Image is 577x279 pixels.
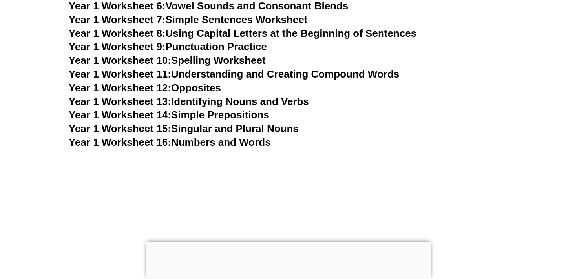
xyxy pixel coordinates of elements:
[69,54,171,66] span: Year 1 Worksheet 10:
[69,54,266,66] a: Year 1 Worksheet 10:Spelling Worksheet
[69,27,416,39] a: Year 1 Worksheet 8:Using Capital Letters at the Beginning of Sentences
[69,68,399,80] a: Year 1 Worksheet 11:Understanding and Creating Compound Words
[69,96,309,107] a: Year 1 Worksheet 13:Identifying Nouns and Verbs
[146,242,431,277] iframe: Advertisement
[69,150,508,263] iframe: Advertisement
[69,82,171,94] span: Year 1 Worksheet 12:
[69,82,221,94] a: Year 1 Worksheet 12:Opposites
[69,123,299,134] a: Year 1 Worksheet 15:Singular and Plural Nouns
[69,14,308,25] a: Year 1 Worksheet 7:Simple Sentences Worksheet
[442,190,577,279] iframe: Chat Widget
[69,136,271,148] a: Year 1 Worksheet 16:Numbers and Words
[69,109,269,121] a: Year 1 Worksheet 14:Simple Prepositions
[69,68,171,80] span: Year 1 Worksheet 11:
[69,14,166,25] span: Year 1 Worksheet 7:
[69,96,171,107] span: Year 1 Worksheet 13:
[69,27,166,39] span: Year 1 Worksheet 8:
[69,41,267,53] a: Year 1 Worksheet 9:Punctuation Practice
[69,41,166,53] span: Year 1 Worksheet 9:
[69,123,171,134] span: Year 1 Worksheet 15:
[69,136,171,148] span: Year 1 Worksheet 16:
[69,109,171,121] span: Year 1 Worksheet 14:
